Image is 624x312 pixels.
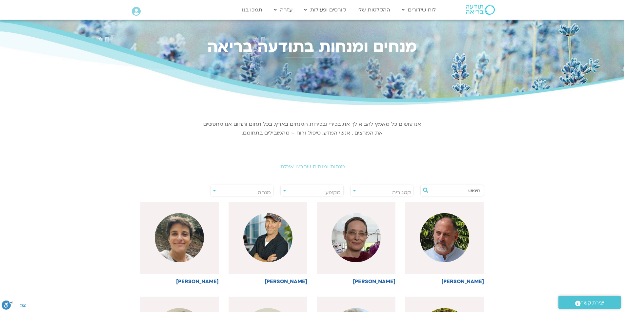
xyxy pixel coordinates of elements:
p: אנו עושים כל מאמץ להביא לך את בכירי ובכירות המנחים בארץ. בכל תחום ותחום אנו מחפשים את המרצים , אנ... [202,120,422,138]
img: %D7%96%D7%99%D7%95%D7%90%D7%9F-.png [243,213,292,262]
a: [PERSON_NAME] [140,202,219,284]
h6: [PERSON_NAME] [229,279,307,284]
a: יצירת קשר [558,296,621,309]
h2: מנחות ומנחים שהרצו אצלנו: [129,164,496,170]
span: קטגוריה [392,189,411,196]
img: תודעה בריאה [466,5,495,15]
a: קורסים ופעילות [301,4,349,16]
img: %D7%91%D7%A8%D7%95%D7%9A-%D7%A8%D7%96.png [420,213,469,262]
a: [PERSON_NAME] [317,202,396,284]
h6: [PERSON_NAME] [405,279,484,284]
a: עזרה [271,4,296,16]
input: חיפוש [431,185,480,196]
a: לוח שידורים [398,4,439,16]
a: [PERSON_NAME] [229,202,307,284]
img: %D7%93%D7%A0%D7%94-%D7%92%D7%A0%D7%99%D7%94%D7%A8.png [332,213,381,262]
a: תמכו בנו [239,4,266,16]
a: [PERSON_NAME] [405,202,484,284]
h2: מנחים ומנחות בתודעה בריאה [129,38,496,56]
h6: [PERSON_NAME] [140,279,219,284]
span: יצירת קשר [581,299,604,307]
h6: [PERSON_NAME] [317,279,396,284]
a: ההקלטות שלי [354,4,393,16]
img: %D7%A0%D7%A2%D7%9D-%D7%92%D7%A8%D7%99%D7%99%D7%A3-1.jpg [155,213,204,262]
span: מנחה [258,189,271,196]
span: מקצוע [325,189,341,196]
